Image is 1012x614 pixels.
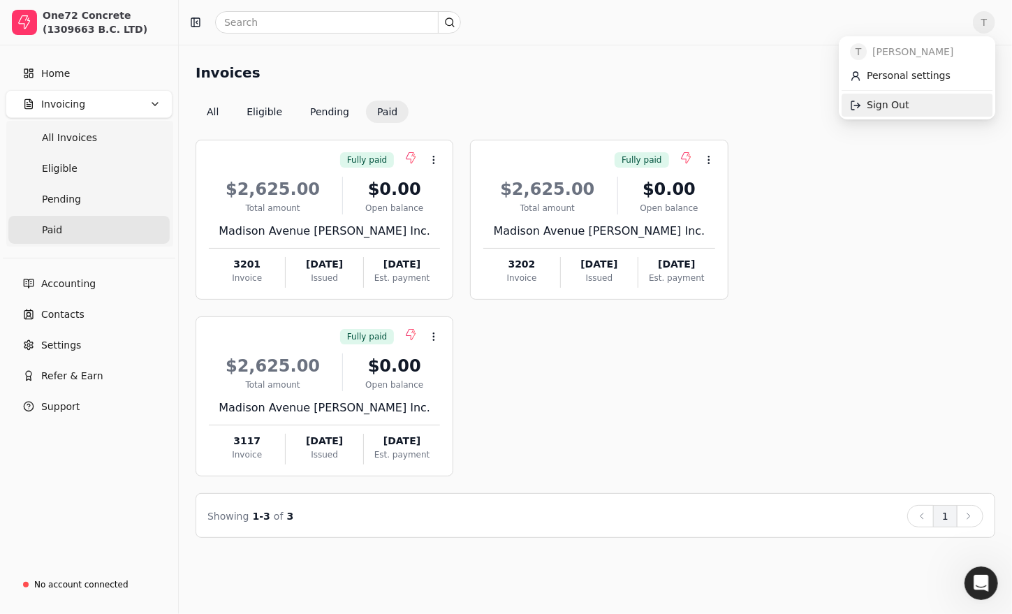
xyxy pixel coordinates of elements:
[6,270,173,298] a: Accounting
[483,223,714,240] div: Madison Avenue [PERSON_NAME] Inc.
[41,307,85,322] span: Contacts
[41,369,103,383] span: Refer & Earn
[274,511,284,522] span: of
[209,448,285,461] div: Invoice
[561,257,638,272] div: [DATE]
[364,257,440,272] div: [DATE]
[6,59,173,87] a: Home
[349,379,440,391] div: Open balance
[34,578,129,591] div: No account connected
[8,185,170,213] a: Pending
[42,161,78,176] span: Eligible
[624,177,715,202] div: $0.00
[209,400,440,416] div: Madison Avenue [PERSON_NAME] Inc.
[209,202,337,214] div: Total amount
[299,101,360,123] button: Pending
[349,353,440,379] div: $0.00
[42,223,62,237] span: Paid
[287,511,294,522] span: 3
[209,434,285,448] div: 3117
[364,434,440,448] div: [DATE]
[196,61,261,84] h2: Invoices
[196,101,230,123] button: All
[349,202,440,214] div: Open balance
[286,448,362,461] div: Issued
[209,223,440,240] div: Madison Avenue [PERSON_NAME] Inc.
[366,101,409,123] button: Paid
[215,11,461,34] input: Search
[867,98,909,112] span: Sign Out
[973,11,995,34] button: T
[286,434,362,448] div: [DATE]
[8,124,170,152] a: All Invoices
[349,177,440,202] div: $0.00
[286,257,362,272] div: [DATE]
[235,101,293,123] button: Eligible
[41,277,96,291] span: Accounting
[41,338,81,353] span: Settings
[867,68,951,83] span: Personal settings
[624,202,715,214] div: Open balance
[364,272,440,284] div: Est. payment
[6,393,173,421] button: Support
[253,511,270,522] span: 1 - 3
[207,511,249,522] span: Showing
[196,101,409,123] div: Invoice filter options
[8,216,170,244] a: Paid
[8,154,170,182] a: Eligible
[933,505,958,527] button: 1
[622,154,661,166] span: Fully paid
[850,43,867,60] span: T
[347,330,387,343] span: Fully paid
[209,272,285,284] div: Invoice
[6,90,173,118] button: Invoicing
[6,300,173,328] a: Contacts
[42,131,97,145] span: All Invoices
[209,257,285,272] div: 3201
[483,202,611,214] div: Total amount
[42,192,81,207] span: Pending
[561,272,638,284] div: Issued
[209,353,337,379] div: $2,625.00
[43,8,166,36] div: One72 Concrete (1309663 B.C. LTD)
[872,45,953,59] span: [PERSON_NAME]
[209,177,337,202] div: $2,625.00
[483,257,559,272] div: 3202
[6,362,173,390] button: Refer & Earn
[6,331,173,359] a: Settings
[41,97,85,112] span: Invoicing
[6,572,173,597] a: No account connected
[483,177,611,202] div: $2,625.00
[41,66,70,81] span: Home
[286,272,362,284] div: Issued
[965,567,998,600] iframe: Intercom live chat
[364,448,440,461] div: Est. payment
[347,154,387,166] span: Fully paid
[638,272,714,284] div: Est. payment
[483,272,559,284] div: Invoice
[209,379,337,391] div: Total amount
[638,257,714,272] div: [DATE]
[41,400,80,414] span: Support
[839,36,995,119] div: T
